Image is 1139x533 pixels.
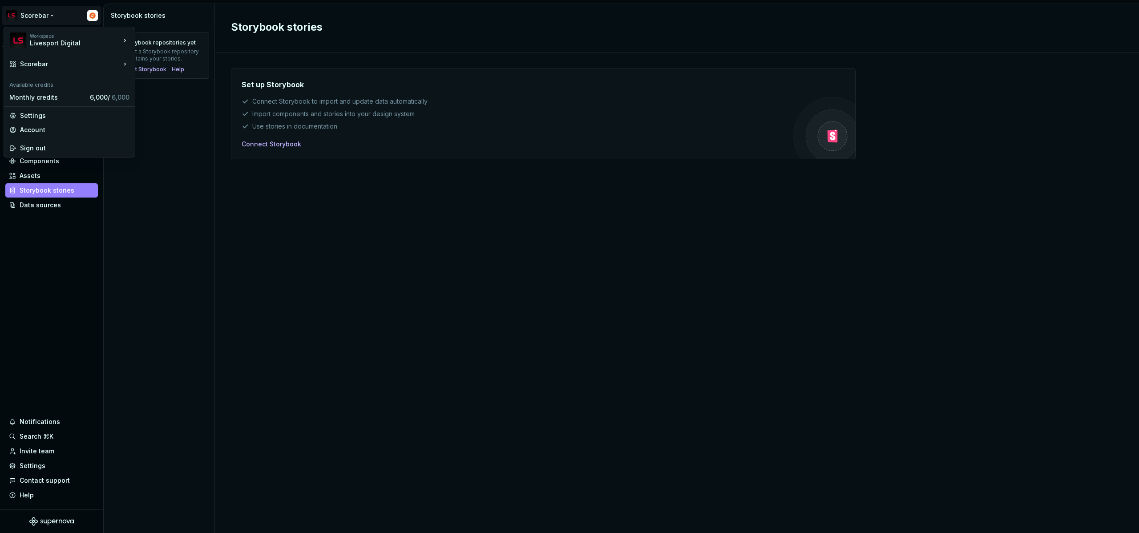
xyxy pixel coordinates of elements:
img: 1cfd2711-9720-4cf8-9a0a-efdc1fe4f993.png [10,32,26,48]
div: Account [20,125,129,134]
span: 6,000 / [90,93,129,101]
div: Settings [20,111,129,120]
div: Livesport Digital [30,39,105,48]
div: Workspace [30,33,121,39]
div: Sign out [20,144,129,153]
span: 6,000 [112,93,129,101]
div: Monthly credits [9,93,86,102]
div: Available credits [6,76,133,90]
div: Scorebar [20,60,121,69]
